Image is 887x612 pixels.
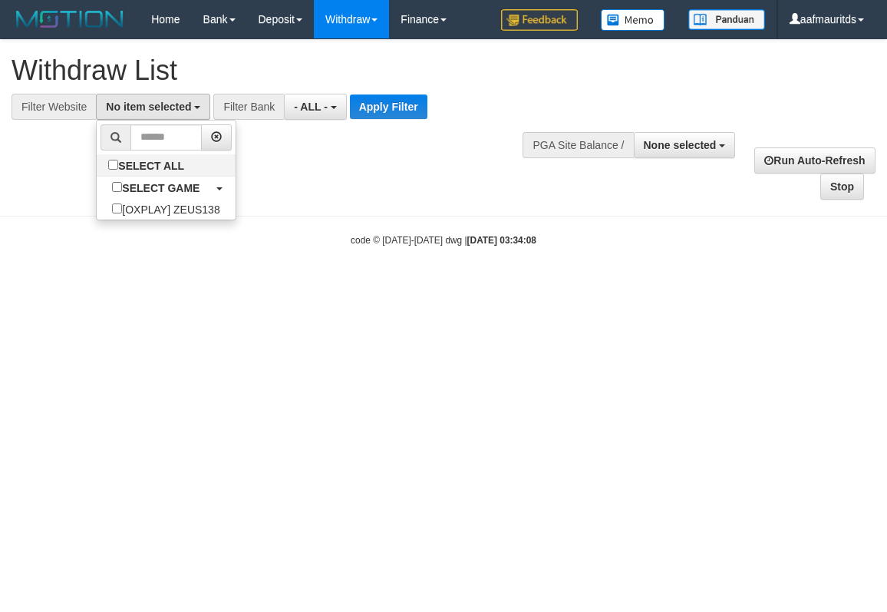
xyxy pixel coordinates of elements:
[97,198,235,220] label: [OXPLAY] ZEUS138
[12,55,576,86] h1: Withdraw List
[644,139,717,151] span: None selected
[96,94,210,120] button: No item selected
[97,154,199,176] label: SELECT ALL
[108,160,118,170] input: SELECT ALL
[501,9,578,31] img: Feedback.jpg
[97,177,235,198] a: SELECT GAME
[294,101,328,113] span: - ALL -
[213,94,284,120] div: Filter Bank
[688,9,765,30] img: panduan.png
[106,101,191,113] span: No item selected
[122,182,199,194] b: SELECT GAME
[820,174,864,200] a: Stop
[12,8,128,31] img: MOTION_logo.png
[350,94,427,119] button: Apply Filter
[12,94,96,120] div: Filter Website
[112,203,122,213] input: [OXPLAY] ZEUS138
[523,132,633,158] div: PGA Site Balance /
[601,9,665,31] img: Button%20Memo.svg
[351,235,536,246] small: code © [DATE]-[DATE] dwg |
[112,182,122,192] input: SELECT GAME
[634,132,736,158] button: None selected
[754,147,875,174] a: Run Auto-Refresh
[467,235,536,246] strong: [DATE] 03:34:08
[284,94,346,120] button: - ALL -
